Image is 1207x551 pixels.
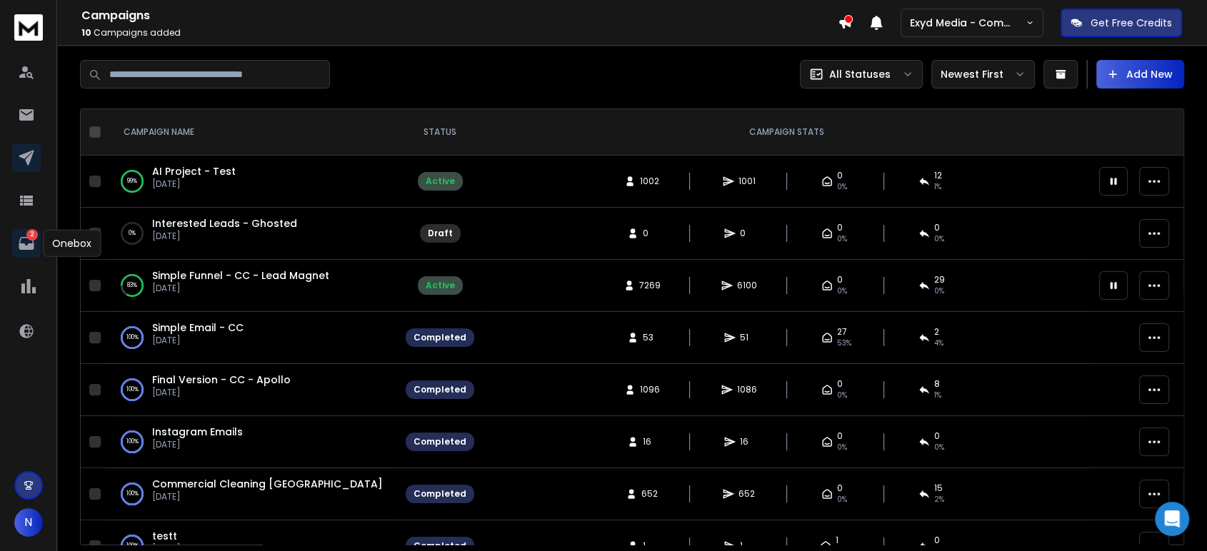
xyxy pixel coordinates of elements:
p: [DATE] [152,231,297,242]
span: 0 [837,430,843,442]
p: Get Free Credits [1091,16,1172,30]
p: 0 % [129,226,136,241]
span: 0 % [934,442,944,453]
span: 0 [934,222,940,233]
div: Active [426,280,455,291]
span: 652 [641,488,658,500]
span: 16 [643,436,657,448]
a: AI Project - Test [152,164,236,178]
a: 2 [12,229,41,258]
span: 0% [934,233,944,245]
span: 0 [740,228,754,239]
button: Add New [1096,60,1184,89]
span: 0% [837,442,847,453]
th: STATUS [397,109,483,156]
span: 1096 [640,384,660,395]
p: 100 % [126,330,139,345]
div: Completed [414,332,466,343]
span: 12 [934,170,942,181]
span: 2 % [934,494,944,505]
td: 83%Simple Funnel - CC - Lead Magnet[DATE] [106,260,397,312]
button: Get Free Credits [1061,9,1182,37]
p: [DATE] [152,283,329,294]
span: 0% [837,494,847,505]
p: Campaigns added [81,27,838,39]
span: 16 [740,436,754,448]
a: Final Version - CC - Apollo [152,373,291,387]
p: [DATE] [152,178,236,190]
div: Onebox [43,230,101,257]
span: 1002 [640,176,659,187]
span: 29 [934,274,945,285]
div: Open Intercom Messenger [1155,502,1189,536]
span: 0 [837,378,843,390]
button: Newest First [931,60,1035,89]
span: 0 [837,482,843,494]
div: Completed [414,436,466,448]
span: 0% [837,181,847,193]
div: Draft [428,228,453,239]
span: 6100 [737,280,757,291]
img: logo [14,14,43,41]
p: 99 % [127,174,137,188]
span: 0 [837,170,843,181]
p: 100 % [126,435,139,449]
span: 1 [836,535,838,546]
a: Simple Email - CC [152,320,244,335]
span: 4 % [934,338,943,349]
td: 0%Interested Leads - Ghosted[DATE] [106,208,397,260]
span: 652 [738,488,755,500]
a: Commercial Cleaning [GEOGRAPHIC_DATA] [152,477,383,491]
a: Interested Leads - Ghosted [152,216,297,231]
span: 1086 [737,384,757,395]
div: Active [426,176,455,187]
span: 0 [934,430,940,442]
span: 0% [837,390,847,401]
td: 100%Instagram Emails[DATE] [106,416,397,468]
div: Completed [414,384,466,395]
a: Instagram Emails [152,425,243,439]
span: 0 % [934,285,944,297]
span: 53 % [837,338,851,349]
span: 0% [837,233,847,245]
span: 53 [643,332,657,343]
p: 2 [26,229,38,241]
p: 100 % [126,383,139,397]
span: 27 [837,326,847,338]
span: 1001 [738,176,756,187]
span: 0 [837,274,843,285]
button: N [14,508,43,537]
a: Simple Funnel - CC - Lead Magnet [152,268,329,283]
p: [DATE] [152,387,291,398]
td: 99%AI Project - Test[DATE] [106,156,397,208]
p: [DATE] [152,439,243,450]
p: 83 % [127,278,137,293]
th: CAMPAIGN STATS [483,109,1091,156]
span: 0 [643,228,657,239]
td: 100%Final Version - CC - Apollo[DATE] [106,364,397,416]
div: Completed [414,488,466,500]
p: Exyd Media - Commercial Cleaning [910,16,1026,30]
a: testt [152,529,177,543]
td: 100%Simple Email - CC[DATE] [106,312,397,364]
p: [DATE] [152,491,383,502]
span: 1 % [934,390,941,401]
span: 1 % [934,181,941,193]
p: All Statuses [829,67,891,81]
td: 100%Commercial Cleaning [GEOGRAPHIC_DATA][DATE] [106,468,397,520]
th: CAMPAIGN NAME [106,109,397,156]
p: [DATE] [152,335,244,346]
span: 0% [837,285,847,297]
h1: Campaigns [81,7,838,24]
span: 7269 [639,280,661,291]
span: 15 [934,482,943,494]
